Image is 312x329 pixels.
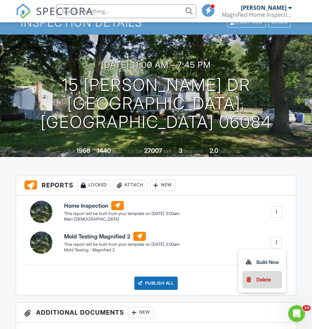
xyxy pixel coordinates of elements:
span: bathrooms [219,149,239,154]
span: Built [68,149,75,154]
a: Client View [226,20,268,25]
div: New [150,180,176,191]
div: 3 [179,147,183,154]
h3: Reports [16,176,296,195]
div: [PERSON_NAME] [241,4,286,11]
div: 1440 [97,147,111,154]
div: Client View [227,18,266,28]
div: New [128,307,154,318]
div: 27007 [144,147,162,154]
div: 2.0 [210,147,218,154]
span: Lot Size [128,149,143,154]
span: sq.ft. [163,149,172,154]
div: Delete [256,276,271,284]
div: Locked [78,180,111,191]
div: Build Now [245,258,279,266]
div: More [268,18,291,28]
a: Build Now [242,253,282,271]
h1: Inspection Details [21,16,291,29]
div: Magnified Home Inspections, LLC [222,11,292,18]
div: Main [DEMOGRAPHIC_DATA] [64,216,179,222]
div: 1966 [76,147,90,154]
h3: [DATE] 11:00 am - 7:45 pm [101,60,211,70]
h3: Additional Documents [16,303,296,323]
div: Attach [114,180,147,191]
input: Search everything... [56,4,196,18]
iframe: Intercom live chat [288,305,305,322]
a: SPECTORA [16,9,93,24]
a: Delete [245,276,279,284]
div: This report will be built from your template on [DATE] 3:00am [64,211,179,216]
div: This report will be built from your template on [DATE] 3:00am [64,242,179,247]
div: Mold Testing - Magnified 2 [64,247,179,253]
img: The Best Home Inspection Software - Spectora [16,3,31,19]
span: 10 [303,305,311,311]
span: SPECTORA [36,3,93,18]
span: bedrooms [184,149,203,154]
h1: 15 [PERSON_NAME] Dr [GEOGRAPHIC_DATA], [GEOGRAPHIC_DATA] 06084 [11,76,301,131]
span: sq. ft. [112,149,122,154]
div: Publish All [134,277,178,290]
h6: Mold Testing Magnified 2 [64,232,179,241]
h6: Home Inspection [64,201,179,210]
